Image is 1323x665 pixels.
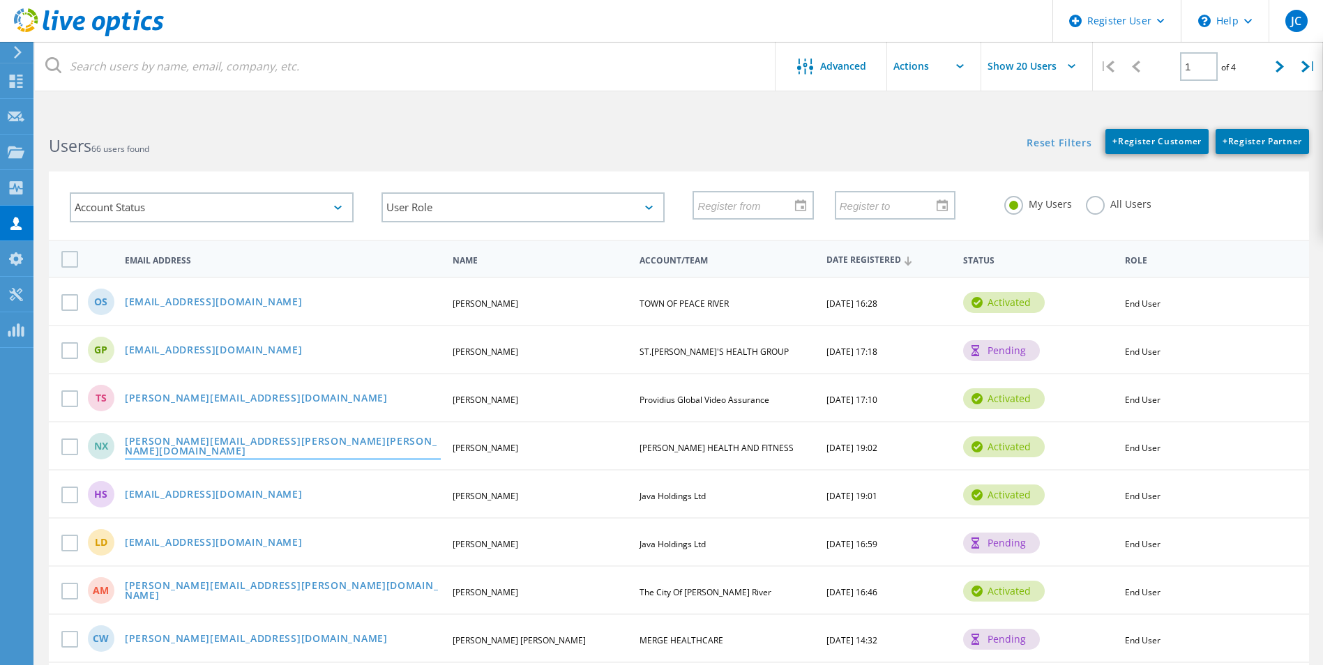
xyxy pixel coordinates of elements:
[1125,346,1161,358] span: End User
[826,442,877,454] span: [DATE] 19:02
[453,257,628,265] span: Name
[381,192,665,222] div: User Role
[963,292,1045,313] div: activated
[640,490,706,502] span: Java Holdings Ltd
[1294,42,1323,91] div: |
[49,135,91,157] b: Users
[1223,135,1228,147] b: +
[640,442,794,454] span: [PERSON_NAME] HEALTH AND FITNESS
[826,298,877,309] span: [DATE] 16:28
[453,538,518,550] span: [PERSON_NAME]
[453,394,518,406] span: [PERSON_NAME]
[1125,538,1161,550] span: End User
[94,489,107,499] span: HS
[453,634,586,646] span: [PERSON_NAME] [PERSON_NAME]
[1223,135,1302,147] span: Register Partner
[640,257,815,265] span: Account/Team
[836,192,944,218] input: Register to
[95,537,107,547] span: LD
[125,537,303,549] a: [EMAIL_ADDRESS][DOMAIN_NAME]
[826,490,877,502] span: [DATE] 19:01
[1004,196,1072,209] label: My Users
[963,581,1045,602] div: activated
[826,256,951,265] span: Date Registered
[14,29,164,39] a: Live Optics Dashboard
[93,586,109,595] span: AM
[640,586,771,598] span: The City Of [PERSON_NAME] River
[963,484,1045,505] div: activated
[640,298,729,309] span: TOWN OF PEACE RIVER
[1198,15,1211,27] svg: \n
[91,143,149,155] span: 66 users found
[125,393,388,405] a: [PERSON_NAME][EMAIL_ADDRESS][DOMAIN_NAME]
[453,442,518,454] span: [PERSON_NAME]
[1125,394,1161,406] span: End User
[1027,138,1091,150] a: Reset Filters
[453,490,518,502] span: [PERSON_NAME]
[820,61,866,71] span: Advanced
[640,394,769,406] span: Providius Global Video Assurance
[125,581,441,602] a: [PERSON_NAME][EMAIL_ADDRESS][PERSON_NAME][DOMAIN_NAME]
[1086,196,1151,209] label: All Users
[125,436,441,458] a: [PERSON_NAME][EMAIL_ADDRESS][PERSON_NAME][PERSON_NAME][DOMAIN_NAME]
[963,533,1040,553] div: pending
[96,393,107,403] span: TS
[1125,490,1161,502] span: End User
[1125,634,1161,646] span: End User
[963,629,1040,650] div: pending
[826,634,877,646] span: [DATE] 14:32
[70,192,354,222] div: Account Status
[694,192,802,218] input: Register from
[1125,442,1161,454] span: End User
[453,346,518,358] span: [PERSON_NAME]
[640,634,723,646] span: MERGE HEALTHCARE
[94,297,107,307] span: OS
[453,586,518,598] span: [PERSON_NAME]
[1216,129,1309,154] a: +Register Partner
[1125,257,1287,265] span: Role
[640,346,789,358] span: ST.[PERSON_NAME]'S HEALTH GROUP
[125,297,303,309] a: [EMAIL_ADDRESS][DOMAIN_NAME]
[1093,42,1121,91] div: |
[1112,135,1118,147] b: +
[963,340,1040,361] div: pending
[640,538,706,550] span: Java Holdings Ltd
[826,394,877,406] span: [DATE] 17:10
[1221,61,1236,73] span: of 4
[453,298,518,309] span: [PERSON_NAME]
[1125,586,1161,598] span: End User
[826,586,877,598] span: [DATE] 16:46
[94,441,108,451] span: NX
[963,436,1045,457] div: activated
[963,388,1045,409] div: activated
[826,346,877,358] span: [DATE] 17:18
[1291,15,1301,26] span: JC
[1125,298,1161,309] span: End User
[963,257,1113,265] span: Status
[125,257,441,265] span: Email Address
[1112,135,1202,147] span: Register Customer
[125,489,303,501] a: [EMAIL_ADDRESS][DOMAIN_NAME]
[93,634,109,643] span: CW
[826,538,877,550] span: [DATE] 16:59
[94,345,107,355] span: GP
[125,345,303,357] a: [EMAIL_ADDRESS][DOMAIN_NAME]
[35,42,776,91] input: Search users by name, email, company, etc.
[125,634,388,645] a: [PERSON_NAME][EMAIL_ADDRESS][DOMAIN_NAME]
[1105,129,1209,154] a: +Register Customer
